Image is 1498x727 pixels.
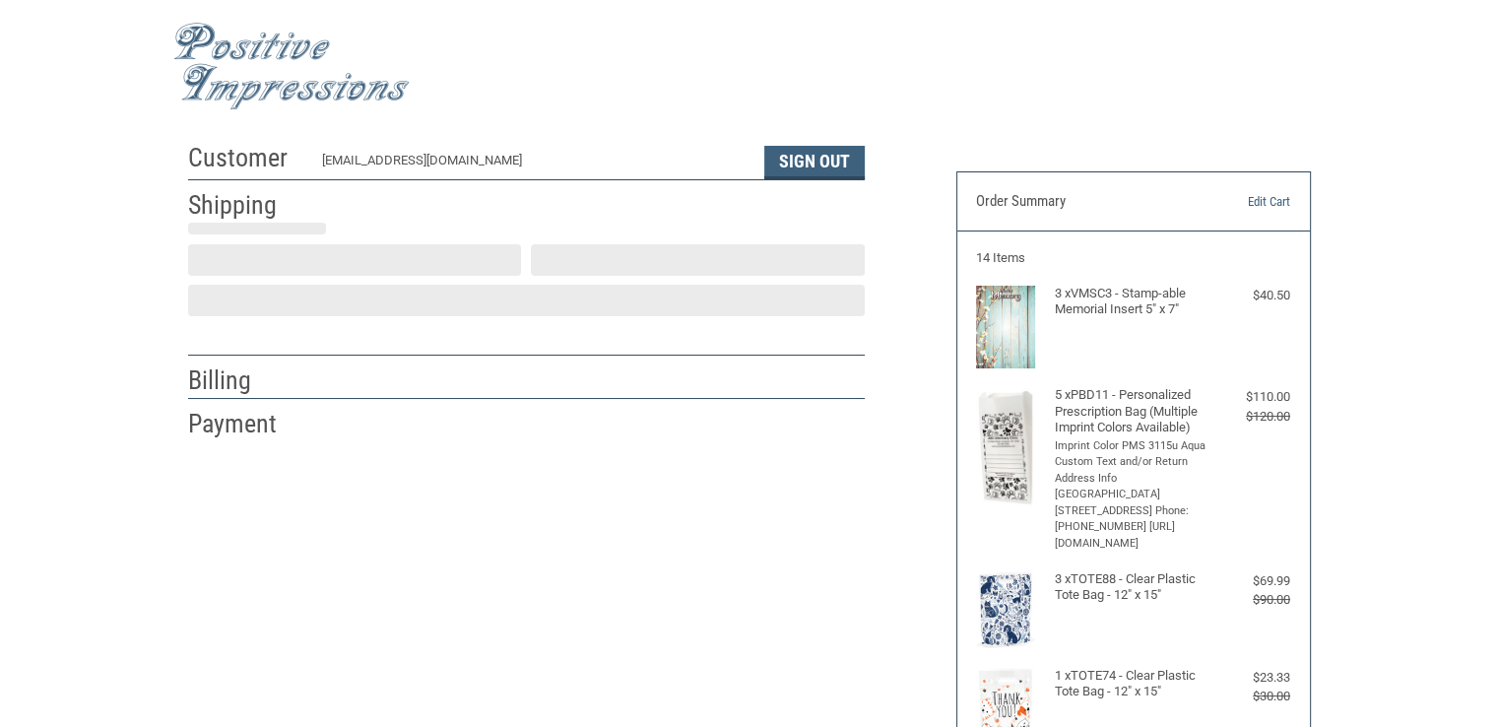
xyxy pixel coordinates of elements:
a: Edit Cart [1190,192,1290,212]
div: $120.00 [1211,407,1290,427]
div: $110.00 [1211,387,1290,407]
button: Sign Out [764,146,865,179]
img: Positive Impressions [173,23,410,110]
h2: Shipping [188,189,303,222]
h2: Customer [188,142,303,174]
h2: Billing [188,364,303,397]
div: $40.50 [1211,286,1290,305]
div: $23.33 [1211,668,1290,688]
h3: 14 Items [976,250,1290,266]
h4: 5 x PBD11 - Personalized Prescription Bag (Multiple Imprint Colors Available) [1055,387,1207,435]
h4: 3 x VMSC3 - Stamp-able Memorial Insert 5" x 7" [1055,286,1207,318]
div: $90.00 [1211,590,1290,610]
h4: 1 x TOTE74 - Clear Plastic Tote Bag - 12" x 15" [1055,668,1207,700]
div: $69.99 [1211,571,1290,591]
h4: 3 x TOTE88 - Clear Plastic Tote Bag - 12" x 15" [1055,571,1207,604]
h3: Order Summary [976,192,1190,212]
li: Custom Text and/or Return Address Info [GEOGRAPHIC_DATA] [STREET_ADDRESS] Phone: [PHONE_NUMBER] [... [1055,454,1207,552]
div: $30.00 [1211,687,1290,706]
li: Imprint Color PMS 3115u Aqua [1055,438,1207,455]
h2: Payment [188,408,303,440]
div: [EMAIL_ADDRESS][DOMAIN_NAME] [322,151,745,179]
